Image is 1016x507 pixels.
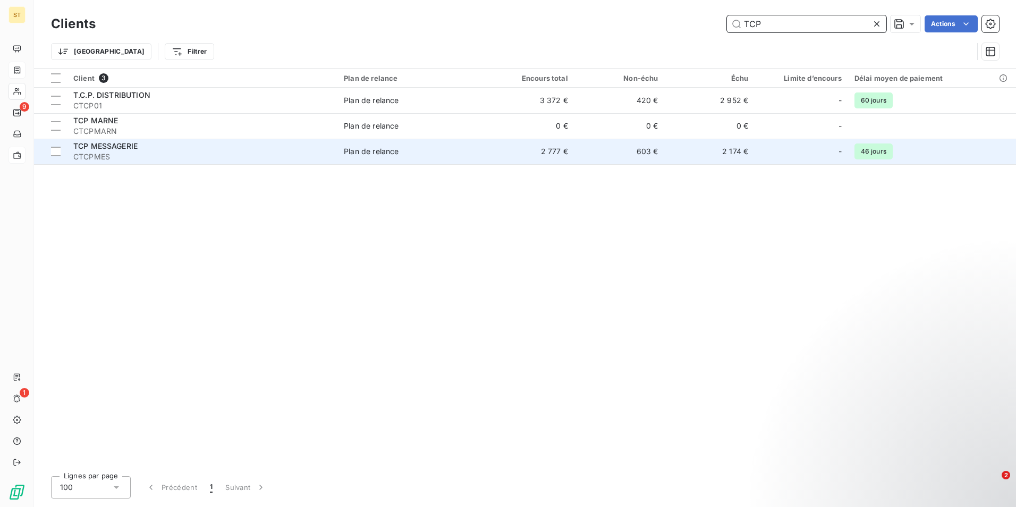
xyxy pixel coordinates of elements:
span: 46 jours [854,143,893,159]
span: 100 [60,482,73,493]
td: 0 € [664,113,755,139]
iframe: Intercom live chat [980,471,1005,496]
td: 2 174 € [664,139,755,164]
td: 3 372 € [484,88,574,113]
span: - [839,121,842,131]
button: Filtrer [165,43,214,60]
span: TCP MESSAGERIE [73,141,138,150]
div: Délai moyen de paiement [854,74,1010,82]
span: 9 [20,102,29,112]
div: Limite d’encours [761,74,842,82]
td: 603 € [574,139,665,164]
span: CTCPMES [73,151,331,162]
button: Précédent [139,476,204,498]
div: Non-échu [581,74,658,82]
span: CTCPMARN [73,126,331,137]
td: 0 € [484,113,574,139]
td: 420 € [574,88,665,113]
td: 2 952 € [664,88,755,113]
span: - [839,95,842,106]
div: Plan de relance [344,121,399,131]
span: 3 [99,73,108,83]
button: Suivant [219,476,273,498]
div: Encours total [490,74,568,82]
div: Plan de relance [344,146,399,157]
span: 1 [210,482,213,493]
input: Rechercher [727,15,886,32]
img: Logo LeanPay [9,484,26,501]
div: Échu [671,74,748,82]
span: Client [73,74,95,82]
div: ST [9,6,26,23]
iframe: Intercom notifications message [803,404,1016,478]
span: 2 [1002,471,1010,479]
td: 0 € [574,113,665,139]
button: [GEOGRAPHIC_DATA] [51,43,151,60]
span: - [839,146,842,157]
button: Actions [925,15,978,32]
h3: Clients [51,14,96,33]
span: 1 [20,388,29,398]
span: CTCP01 [73,100,331,111]
div: Plan de relance [344,95,399,106]
span: T.C.P. DISTRIBUTION [73,90,150,99]
td: 2 777 € [484,139,574,164]
div: Plan de relance [344,74,478,82]
span: TCP MARNE [73,116,118,125]
span: 60 jours [854,92,893,108]
a: 9 [9,104,25,121]
button: 1 [204,476,219,498]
